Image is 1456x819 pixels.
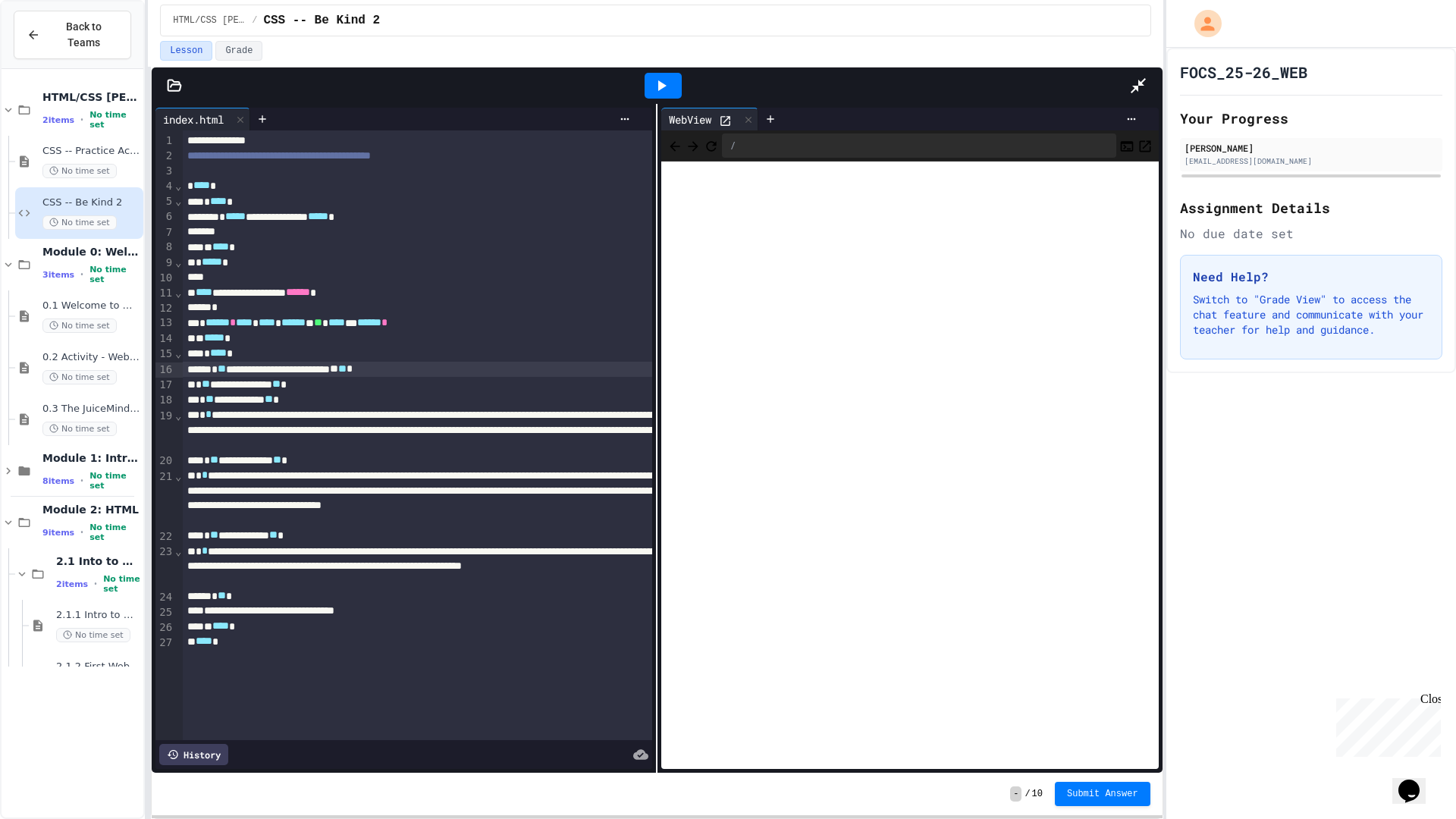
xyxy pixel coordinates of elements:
div: 15 [155,347,174,362]
div: 24 [155,590,174,605]
span: Fold line [174,409,182,422]
div: 11 [155,286,174,301]
h1: FOCS_25-26_WEB [1180,61,1307,83]
span: 0.1 Welcome to Web Development [42,300,140,312]
span: No time set [89,522,140,542]
h2: Assignment Details [1180,197,1442,218]
span: Fold line [174,470,182,482]
div: Chat with us now!Close [6,6,105,96]
span: 0.3 The JuiceMind IDE [42,403,140,416]
div: 23 [155,544,174,590]
div: 9 [155,256,174,271]
div: 1 [155,133,174,149]
div: 22 [155,529,174,544]
button: Grade [215,41,262,61]
span: 0.2 Activity - Web Design [42,351,140,364]
span: No time set [89,471,140,491]
button: Open in new tab [1137,136,1153,155]
span: No time set [42,318,117,333]
span: • [80,114,83,126]
span: 2.1.2 First Webpage [56,661,140,673]
div: 4 [155,179,174,194]
div: index.html [155,108,250,130]
span: Fold line [174,545,182,557]
div: 2 [155,149,174,164]
div: 12 [155,301,174,316]
div: 20 [155,453,174,469]
span: No time set [42,164,117,178]
div: 6 [155,209,174,224]
iframe: chat widget [1392,758,1441,804]
button: Back to Teams [14,11,131,59]
span: No time set [42,215,117,230]
span: 2.1.1 Intro to HTML [56,609,140,622]
span: • [80,268,83,281]
span: Fold line [174,347,182,359]
div: [PERSON_NAME] [1185,141,1438,155]
div: 21 [155,469,174,529]
span: • [94,578,97,590]
span: 2.1 Into to HTML [56,554,140,568]
span: / [1025,788,1030,800]
span: Fold line [174,180,182,192]
span: Fold line [174,287,182,299]
span: 3 items [42,270,74,280]
span: HTML/CSS [PERSON_NAME] [42,90,140,104]
div: / [722,133,1116,158]
div: 5 [155,194,174,209]
span: No time set [42,422,117,436]
span: Module 0: Welcome to Web Development [42,245,140,259]
span: Back [667,136,682,155]
div: [EMAIL_ADDRESS][DOMAIN_NAME] [1185,155,1438,167]
div: 17 [155,378,174,393]
div: 8 [155,240,174,255]
div: index.html [155,111,231,127]
div: 14 [155,331,174,347]
p: Switch to "Grade View" to access the chat feature and communicate with your teacher for help and ... [1193,292,1429,337]
span: CSS -- Practice Activity 1 [42,145,140,158]
span: Forward [686,136,701,155]
span: No time set [56,628,130,642]
span: 8 items [42,476,74,486]
span: Fold line [174,195,182,207]
span: CSS -- Be Kind 2 [263,11,380,30]
iframe: chat widget [1330,692,1441,757]
span: 2 items [42,115,74,125]
span: Fold line [174,256,182,268]
span: HTML/CSS Campbell [173,14,246,27]
div: 3 [155,164,174,179]
span: 9 items [42,528,74,538]
button: Refresh [704,136,719,155]
span: • [80,475,83,487]
span: / [252,14,257,27]
div: 19 [155,409,174,454]
span: 10 [1032,788,1043,800]
button: Submit Answer [1055,782,1150,806]
div: 26 [155,620,174,635]
h2: Your Progress [1180,108,1442,129]
div: 13 [155,315,174,331]
button: Console [1119,136,1134,155]
span: No time set [103,574,140,594]
span: Module 1: Intro to the Web [42,451,140,465]
div: My Account [1178,6,1225,41]
div: 7 [155,225,174,240]
span: No time set [42,370,117,384]
span: Module 2: HTML [42,503,140,516]
div: 25 [155,605,174,620]
div: 27 [155,635,174,651]
iframe: Web Preview [661,162,1158,770]
button: Lesson [160,41,212,61]
div: WebView [661,108,758,130]
div: WebView [661,111,719,127]
span: CSS -- Be Kind 2 [42,196,140,209]
span: Back to Teams [49,19,118,51]
div: No due date set [1180,224,1442,243]
span: • [80,526,83,538]
div: History [159,744,228,765]
span: No time set [89,110,140,130]
span: No time set [89,265,140,284]
span: - [1010,786,1021,802]
span: Submit Answer [1067,788,1138,800]
div: 18 [155,393,174,408]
